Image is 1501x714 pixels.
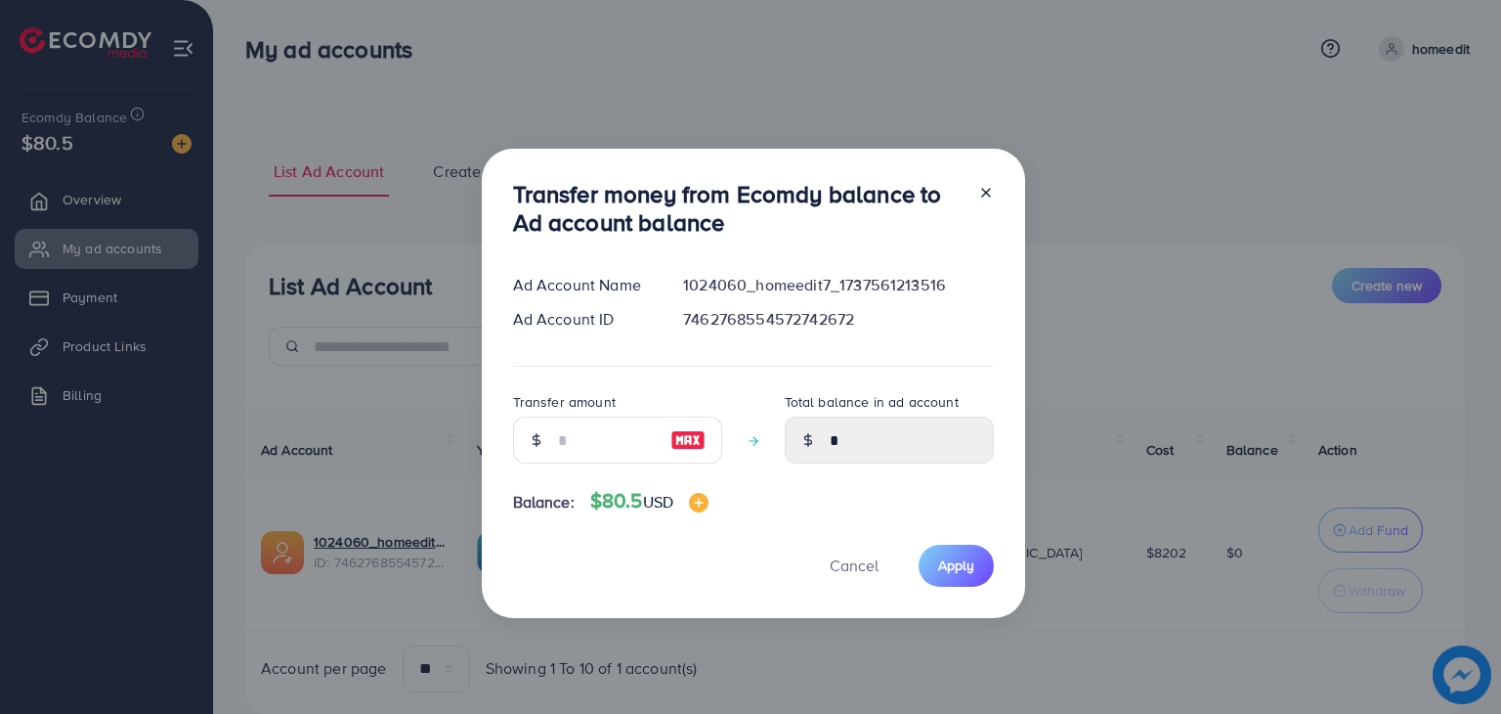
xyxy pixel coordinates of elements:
h4: $80.5 [590,489,708,513]
button: Apply [919,545,994,587]
div: 7462768554572742672 [667,308,1008,331]
span: USD [643,491,673,513]
label: Transfer amount [513,392,616,412]
div: Ad Account Name [497,274,668,296]
h3: Transfer money from Ecomdy balance to Ad account balance [513,180,963,237]
img: image [689,493,708,513]
div: 1024060_homeedit7_1737561213516 [667,274,1008,296]
span: Apply [938,556,974,575]
span: Cancel [830,555,879,576]
div: Ad Account ID [497,308,668,331]
label: Total balance in ad account [785,392,959,412]
img: image [670,428,706,452]
button: Cancel [805,545,903,587]
span: Balance: [513,491,575,513]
